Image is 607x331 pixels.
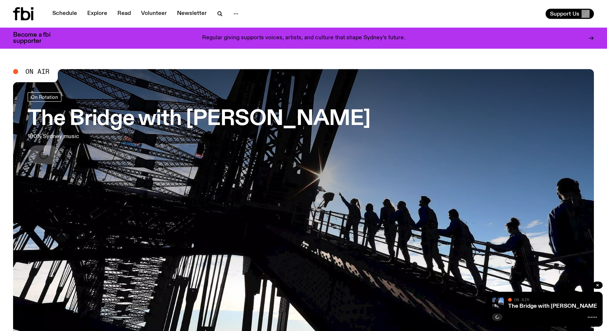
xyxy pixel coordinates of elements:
a: Schedule [48,9,81,19]
a: Volunteer [137,9,171,19]
p: 100% Sydney music [28,132,214,141]
span: On Rotation [31,94,58,100]
a: Newsletter [173,9,211,19]
a: Explore [83,9,112,19]
span: On Air [514,297,529,302]
p: Regular giving supports voices, artists, and culture that shape Sydney’s future. [202,35,405,41]
span: On Air [25,68,49,75]
a: On Rotation [28,92,61,102]
h3: Become a fbi supporter [13,32,60,44]
a: The Bridge with [PERSON_NAME] [508,303,599,309]
a: The Bridge with [PERSON_NAME]100% Sydney music [28,92,370,164]
h3: The Bridge with [PERSON_NAME] [28,109,370,129]
img: People climb Sydney's Harbour Bridge [492,298,504,309]
button: Support Us [546,9,594,19]
span: Support Us [550,11,579,17]
a: Read [113,9,135,19]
